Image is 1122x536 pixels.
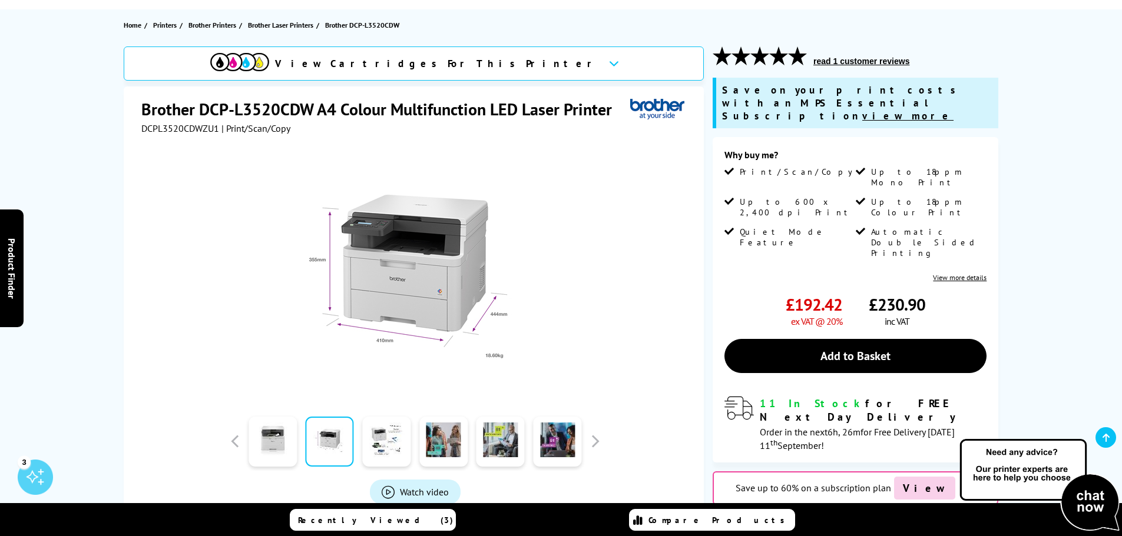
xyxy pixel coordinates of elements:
span: ex VAT @ 20% [791,315,842,327]
span: Automatic Double Sided Printing [871,227,984,258]
img: Open Live Chat window [957,437,1122,534]
h1: Brother DCP-L3520CDW A4 Colour Multifunction LED Laser Printer [141,98,624,120]
span: Brother Printers [188,19,236,31]
a: Brother Laser Printers [248,19,316,31]
span: Brother Laser Printers [248,19,313,31]
span: Printers [153,19,177,31]
span: 11 In Stock [760,397,865,410]
img: Brother DCP-L3520CDW Thumbnail [300,158,531,388]
span: Up to 18ppm Mono Print [871,167,984,188]
span: Watch video [400,486,449,498]
u: view more [862,109,954,122]
a: Printers [153,19,180,31]
span: DCPL3520CDWZU1 [141,122,219,134]
a: Home [124,19,144,31]
div: for FREE Next Day Delivery [760,397,987,424]
div: Why buy me? [724,149,987,167]
a: Brother Printers [188,19,239,31]
a: Recently Viewed (3) [290,509,456,531]
span: Up to 600 x 2,400 dpi Print [740,197,853,218]
span: Compare Products [648,515,791,525]
span: £230.90 [869,294,925,315]
span: Brother DCP-L3520CDW [325,19,399,31]
span: Product Finder [6,238,18,298]
span: Up to 18ppm Colour Print [871,197,984,218]
a: Brother DCP-L3520CDW [325,19,402,31]
span: Recently Viewed (3) [298,515,454,525]
a: View more details [933,273,987,282]
div: modal_delivery [724,397,987,451]
div: 3 [18,455,31,468]
span: inc VAT [885,315,909,327]
span: Save on your print costs with an MPS Essential Subscription [722,84,961,122]
a: Compare Products [629,509,795,531]
span: Print/Scan/Copy [740,167,861,177]
sup: th [770,437,777,448]
a: Add to Basket [724,339,987,373]
span: Order in the next for Free Delivery [DATE] 11 September! [760,426,955,451]
span: Home [124,19,141,31]
span: £192.42 [786,294,842,315]
span: 6h, 26m [828,426,860,438]
img: cmyk-icon.svg [210,53,269,71]
span: Quiet Mode Feature [740,227,853,248]
span: | Print/Scan/Copy [221,122,290,134]
img: Brother [630,98,684,120]
span: View Cartridges For This Printer [275,57,599,70]
a: Product_All_Videos [370,480,461,504]
span: Save up to 60% on a subscription plan [736,482,891,494]
button: read 1 customer reviews [810,56,913,66]
span: View [894,477,955,500]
